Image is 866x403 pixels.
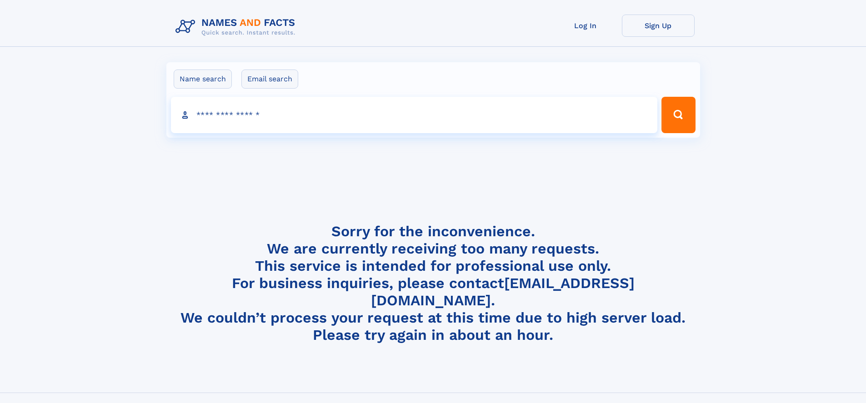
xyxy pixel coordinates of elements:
[371,274,635,309] a: [EMAIL_ADDRESS][DOMAIN_NAME]
[174,70,232,89] label: Name search
[172,223,695,344] h4: Sorry for the inconvenience. We are currently receiving too many requests. This service is intend...
[661,97,695,133] button: Search Button
[172,15,303,39] img: Logo Names and Facts
[622,15,695,37] a: Sign Up
[171,97,658,133] input: search input
[241,70,298,89] label: Email search
[549,15,622,37] a: Log In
